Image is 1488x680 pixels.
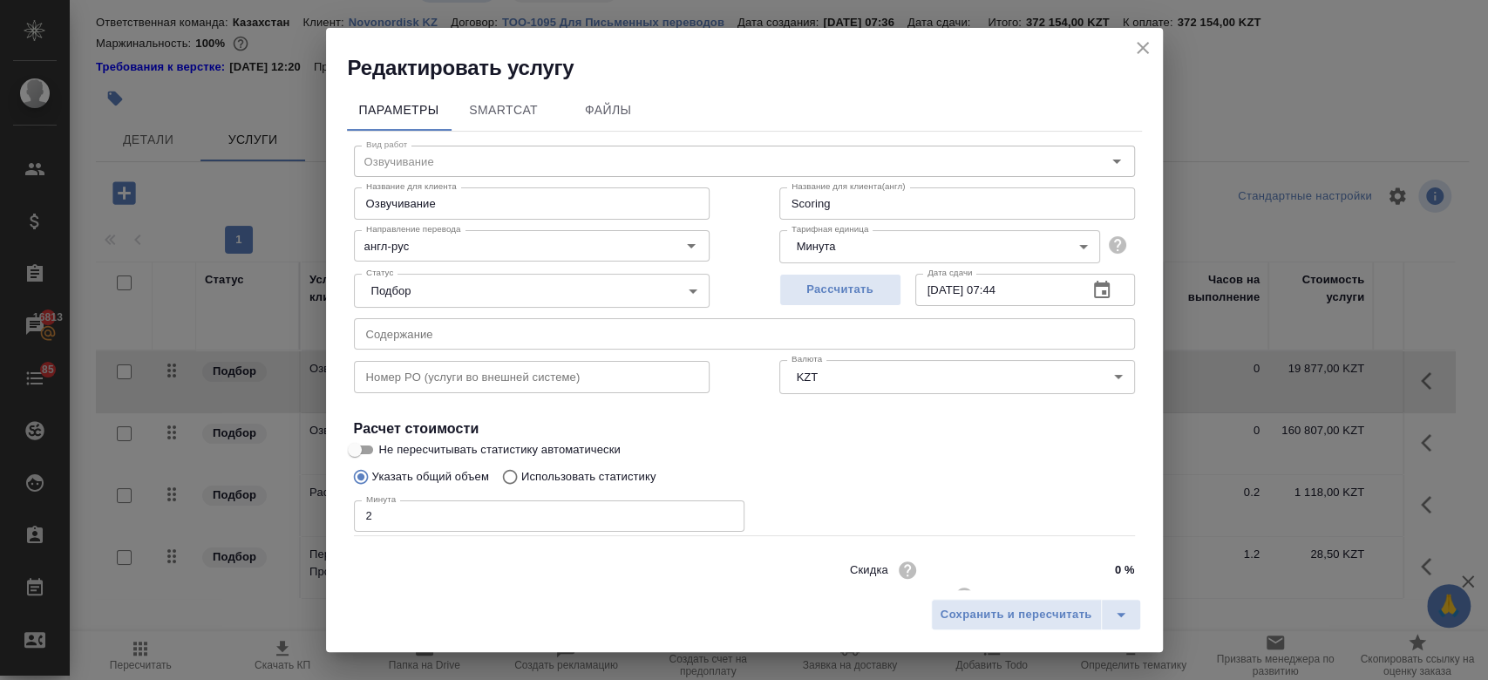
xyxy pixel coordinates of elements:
[372,468,489,486] p: Указать общий объем
[567,99,650,121] span: Файлы
[521,468,656,486] p: Использовать статистику
[779,230,1100,263] div: Минута
[1069,557,1134,582] input: ✎ Введи что-нибудь
[354,274,710,307] div: Подбор
[792,370,824,384] button: KZT
[789,280,892,300] span: Рассчитать
[348,54,1163,82] h2: Редактировать услугу
[931,599,1102,630] button: Сохранить и пересчитать
[850,561,888,579] p: Скидка
[779,274,901,306] button: Рассчитать
[366,283,417,298] button: Подбор
[779,360,1135,393] div: KZT
[354,418,1135,439] h4: Расчет стоимости
[1069,583,1134,609] input: ✎ Введи что-нибудь
[1130,35,1156,61] button: close
[792,239,841,254] button: Минута
[941,605,1092,625] span: Сохранить и пересчитать
[931,599,1141,630] div: split button
[850,587,946,604] p: Стоимость услуги
[379,441,621,459] span: Не пересчитывать статистику автоматически
[679,234,703,258] button: Open
[357,99,441,121] span: Параметры
[462,99,546,121] span: SmartCat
